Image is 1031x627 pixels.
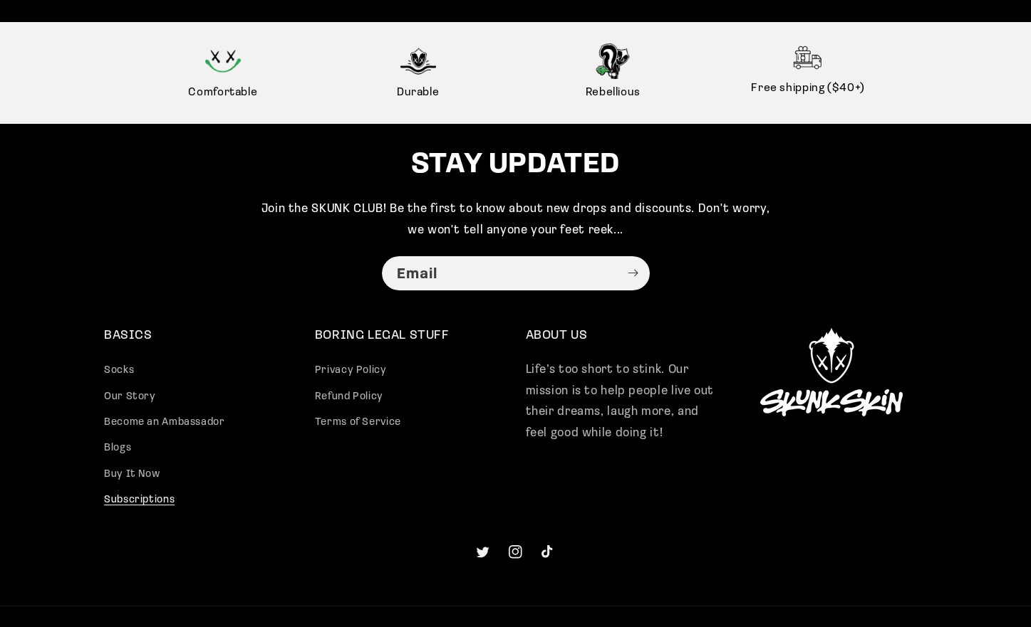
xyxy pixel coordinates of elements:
a: Socks [104,362,134,384]
img: Rebellious [595,43,631,79]
img: Comfortable [205,43,241,79]
a: Become an Ambassador [104,410,225,436]
img: Free shipping ($40+) [790,43,826,75]
img: Durable [400,43,436,79]
span: Comfortable [133,83,314,102]
a: Our Story [104,384,156,409]
a: Blogs [104,436,131,461]
a: Terms of Service [315,410,401,436]
span: Rebellious [523,83,704,102]
a: Subscriptions [104,488,175,513]
img: Skunk Skin Logo [760,328,903,416]
a: Privacy Policy [315,362,387,384]
h2: BASICS [104,328,295,344]
h2: BORING LEGAL STUFF [315,328,506,344]
p: Life’s too short to stink. Our mission is to help people live out their dreams, laugh more, and f... [526,359,717,443]
a: Refund Policy [315,384,383,409]
h2: ABOUT US [526,328,717,344]
p: Join the SKUNK CLUB! Be the first to know about new drops and discounts. Don't worry, we won't te... [254,199,777,241]
button: Subscribe [616,255,649,290]
a: Buy It Now [104,461,160,487]
span: Durable [328,83,509,102]
h2: STAY UPDATED [68,147,964,184]
span: Free shipping ($40+) [717,78,898,98]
